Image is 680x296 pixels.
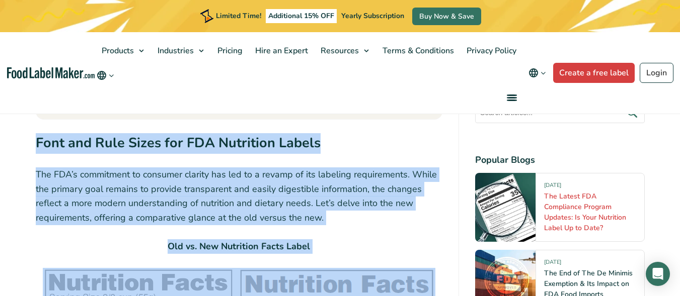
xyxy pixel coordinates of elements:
[380,45,455,56] span: Terms & Conditions
[544,258,561,270] span: [DATE]
[7,67,95,79] a: Food Label Maker homepage
[168,240,310,252] strong: Old vs. New Nutrition Facts Label
[249,32,312,69] a: Hire an Expert
[412,8,481,25] a: Buy Now & Save
[461,32,520,69] a: Privacy Policy
[36,167,442,225] p: The FDA’s commitment to consumer clarity has led to a revamp of its labeling requirements. While ...
[475,153,645,167] h4: Popular Blogs
[640,63,673,83] a: Login
[211,32,247,69] a: Pricing
[96,69,115,81] button: Change language
[155,45,195,56] span: Industries
[495,81,527,114] a: menu
[646,262,670,286] div: Open Intercom Messenger
[266,9,337,23] span: Additional 15% OFF
[216,11,261,21] span: Limited Time!
[152,32,209,69] a: Industries
[544,191,626,233] a: The Latest FDA Compliance Program Updates: Is Your Nutrition Label Up to Date?
[252,45,309,56] span: Hire an Expert
[99,45,135,56] span: Products
[521,63,553,83] button: Change language
[315,32,374,69] a: Resources
[214,45,244,56] span: Pricing
[553,63,635,83] a: Create a free label
[96,32,149,69] a: Products
[376,32,458,69] a: Terms & Conditions
[544,181,561,193] span: [DATE]
[318,45,360,56] span: Resources
[341,11,404,21] span: Yearly Subscription
[36,134,321,152] strong: Font and Rule Sizes for FDA Nutrition Labels
[464,45,517,56] span: Privacy Policy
